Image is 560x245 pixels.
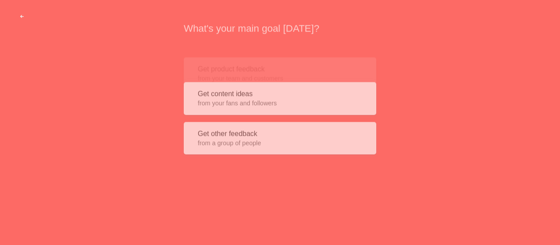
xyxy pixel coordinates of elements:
span: from your team and customers [198,53,362,62]
button: Get content ideasfrom your fans and followers [184,76,376,109]
button: Get other feedbackfrom a group of people [184,116,376,149]
button: Get product feedbackfrom your team and customers [184,37,376,70]
span: from your fans and followers [198,93,362,102]
h2: What's your main goal [DATE]? [184,16,376,29]
span: from a group of people [198,133,362,142]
